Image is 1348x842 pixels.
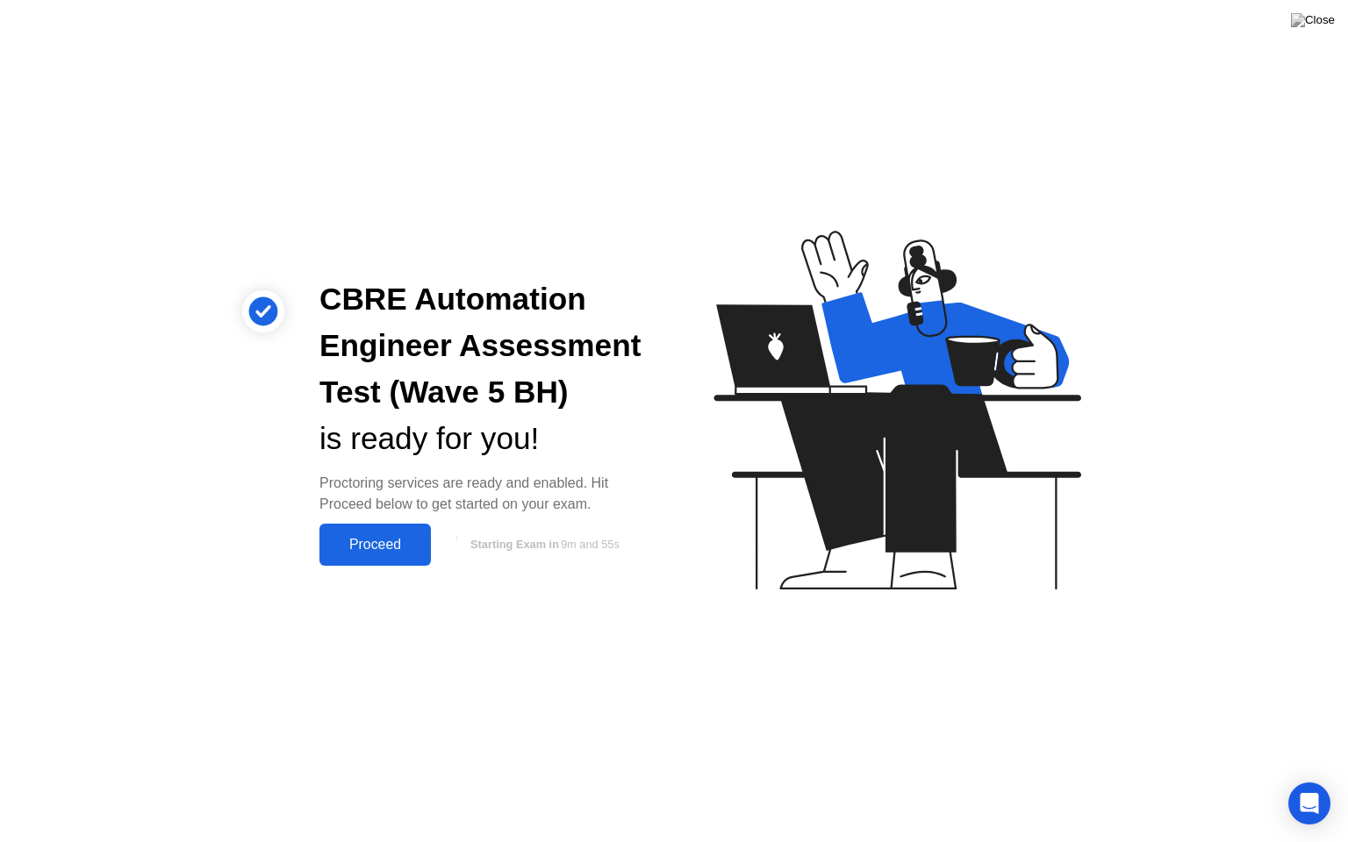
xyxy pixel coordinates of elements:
[561,538,620,551] span: 9m and 55s
[319,524,431,566] button: Proceed
[1288,782,1330,824] div: Open Intercom Messenger
[440,528,646,561] button: Starting Exam in9m and 55s
[319,473,646,515] div: Proctoring services are ready and enabled. Hit Proceed below to get started on your exam.
[1291,13,1335,27] img: Close
[325,537,426,553] div: Proceed
[319,416,646,462] div: is ready for you!
[319,276,646,415] div: CBRE Automation Engineer Assessment Test (Wave 5 BH)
